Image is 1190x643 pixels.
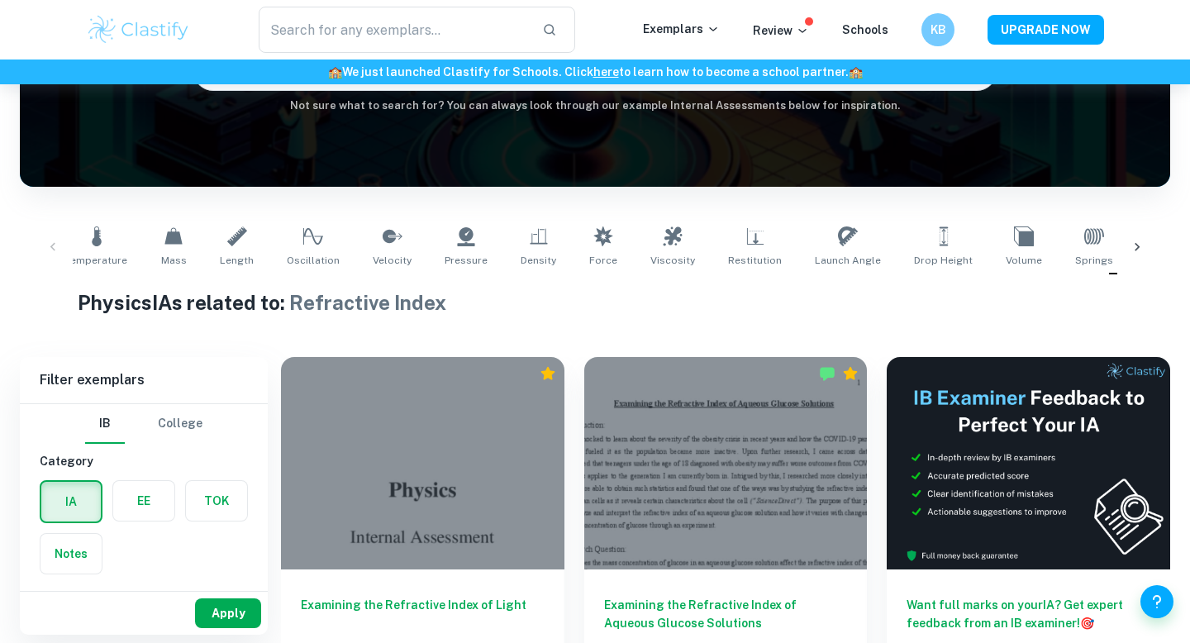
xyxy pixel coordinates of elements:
span: Drop Height [914,253,973,268]
span: Viscosity [650,253,695,268]
button: IB [85,404,125,444]
p: Exemplars [643,20,720,38]
a: here [593,65,619,79]
span: Density [521,253,556,268]
h6: We just launched Clastify for Schools. Click to learn how to become a school partner. [3,63,1187,81]
span: Refractive Index [289,291,446,314]
div: Premium [842,365,859,382]
span: Force [589,253,617,268]
span: 🎯 [1080,617,1094,630]
input: Search for any exemplars... [259,7,529,53]
button: IA [41,482,101,522]
span: Length [220,253,254,268]
span: Restitution [728,253,782,268]
img: Marked [819,365,835,382]
p: Review [753,21,809,40]
span: Launch Angle [815,253,881,268]
span: Pressure [445,253,488,268]
button: TOK [186,481,247,521]
button: Notes [40,534,102,574]
span: Velocity [373,253,412,268]
button: EE [113,481,174,521]
div: Filter type choice [85,404,202,444]
h6: Filter exemplars [20,357,268,403]
img: Clastify logo [86,13,191,46]
div: Premium [540,365,556,382]
span: Springs [1075,253,1113,268]
button: UPGRADE NOW [988,15,1104,45]
button: College [158,404,202,444]
button: KB [921,13,954,46]
img: Thumbnail [887,357,1170,569]
button: Apply [195,598,261,628]
h6: Category [40,452,248,470]
button: Help and Feedback [1140,585,1173,618]
h6: Not sure what to search for? You can always look through our example Internal Assessments below f... [20,98,1170,114]
span: Oscillation [287,253,340,268]
span: Temperature [65,253,127,268]
span: 🏫 [849,65,863,79]
h1: Physics IAs related to: [78,288,1113,317]
span: Mass [161,253,187,268]
h6: KB [929,21,948,39]
span: Volume [1006,253,1042,268]
a: Schools [842,23,888,36]
h6: Want full marks on your IA ? Get expert feedback from an IB examiner! [907,596,1150,632]
span: 🏫 [328,65,342,79]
